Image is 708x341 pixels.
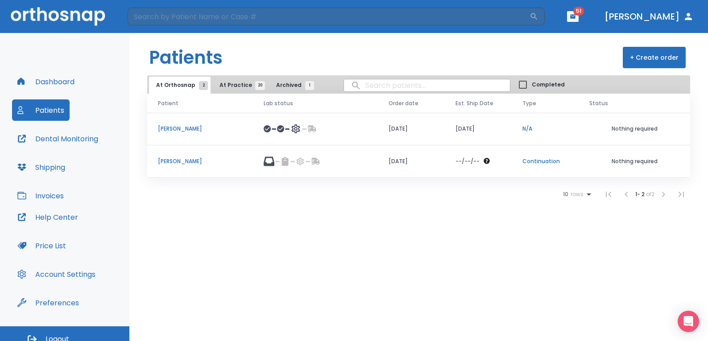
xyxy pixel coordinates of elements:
span: Status [589,99,608,107]
span: At Orthosnap [156,81,203,89]
p: [PERSON_NAME] [158,157,242,165]
p: [PERSON_NAME] [158,125,242,133]
button: Price List [12,235,71,256]
td: [DATE] [378,113,445,145]
span: 10 [563,191,568,197]
span: Type [522,99,536,107]
button: [PERSON_NAME] [601,8,697,25]
div: tabs [149,77,319,94]
button: Dental Monitoring [12,128,104,149]
span: 1 - 2 [635,190,646,198]
p: --/--/-- [455,157,480,165]
span: Order date [389,99,418,107]
div: Open Intercom Messenger [678,311,699,332]
td: [DATE] [445,113,512,145]
img: Orthosnap [11,7,105,25]
span: 1 [305,81,314,90]
div: Tooltip anchor [77,299,85,307]
span: Archived [276,81,310,89]
span: of 2 [646,190,654,198]
input: Search by Patient Name or Case # [128,8,530,25]
p: Continuation [522,157,568,165]
td: [DATE] [378,145,445,178]
h1: Patients [149,44,223,71]
p: Nothing required [589,157,679,165]
div: The date will be available after approving treatment plan [455,157,501,165]
button: Account Settings [12,263,101,285]
button: + Create order [623,47,686,68]
span: Patient [158,99,178,107]
p: Nothing required [589,125,679,133]
button: Invoices [12,185,69,206]
span: rows [568,191,584,197]
span: Lab status [264,99,293,107]
button: Dashboard [12,71,80,92]
p: N/A [522,125,568,133]
span: 2 [199,81,208,90]
button: Preferences [12,292,84,313]
span: 51 [573,7,584,16]
button: Help Center [12,206,83,228]
span: Est. Ship Date [455,99,493,107]
span: 20 [255,81,265,90]
input: search [344,77,510,94]
button: Patients [12,99,70,121]
span: At Practice [219,81,260,89]
span: Completed [532,81,565,89]
button: Shipping [12,156,70,178]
